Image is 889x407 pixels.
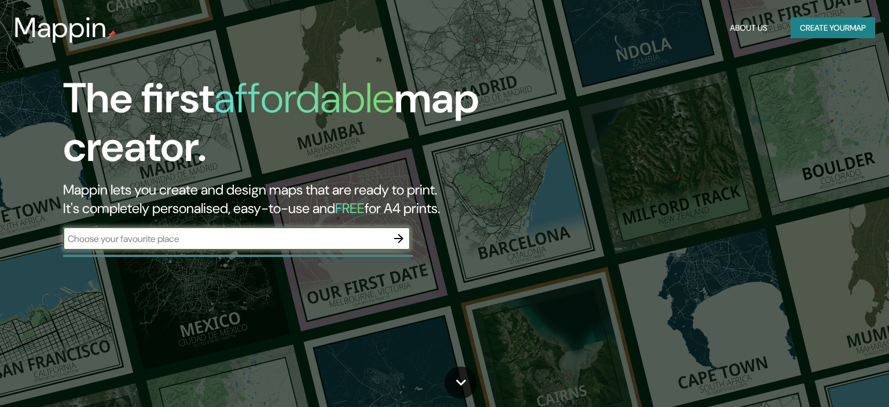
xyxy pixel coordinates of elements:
[335,199,365,217] h5: FREE
[214,71,394,125] h1: affordable
[14,12,107,44] h3: Mappin
[791,17,875,39] button: Create yourmap
[63,232,387,245] input: Choose your favourite place
[725,17,772,39] button: About Us
[107,30,116,39] img: mappin-pin
[63,74,508,181] h1: The first map creator.
[63,181,508,218] h2: Mappin lets you create and design maps that are ready to print. It's completely personalised, eas...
